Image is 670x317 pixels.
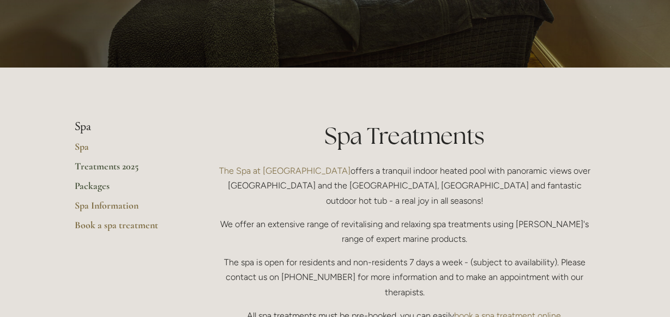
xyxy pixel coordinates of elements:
a: Spa Information [75,199,179,219]
a: The Spa at [GEOGRAPHIC_DATA] [219,166,351,176]
h1: Spa Treatments [214,120,596,152]
li: Spa [75,120,179,134]
p: offers a tranquil indoor heated pool with panoramic views over [GEOGRAPHIC_DATA] and the [GEOGRAP... [214,163,596,208]
a: Spa [75,141,179,160]
a: Book a spa treatment [75,219,179,239]
p: The spa is open for residents and non-residents 7 days a week - (subject to availability). Please... [214,255,596,300]
a: Packages [75,180,179,199]
a: Treatments 2025 [75,160,179,180]
p: We offer an extensive range of revitalising and relaxing spa treatments using [PERSON_NAME]'s ran... [214,217,596,246]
